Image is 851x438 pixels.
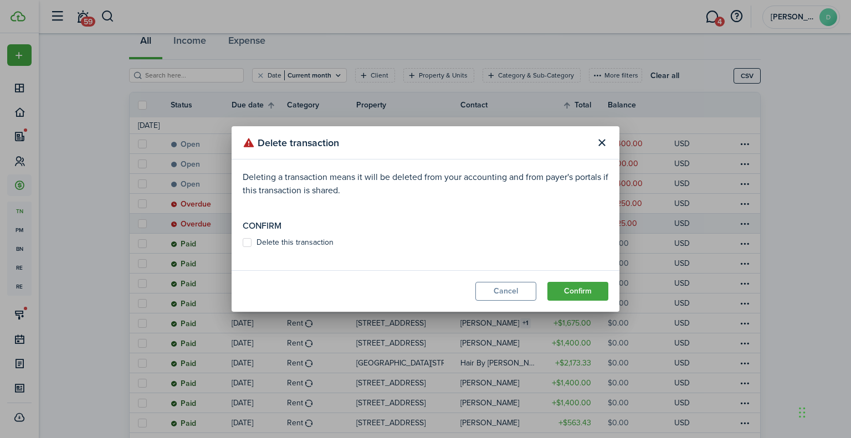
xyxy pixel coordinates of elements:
[243,238,334,247] label: Delete this transaction
[799,396,806,429] div: Drag
[796,385,851,438] iframe: Chat Widget
[243,219,608,233] p: Confirm
[547,282,608,301] button: Confirm
[592,133,611,152] button: Close modal
[475,282,536,301] button: Cancel
[243,171,608,197] p: Deleting a transaction means it will be deleted from your accounting and from payer's portals if ...
[243,132,589,153] modal-title: Delete transaction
